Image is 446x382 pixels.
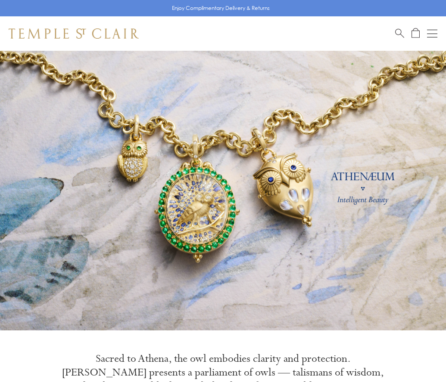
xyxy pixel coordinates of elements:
a: Search [395,28,404,39]
a: Open Shopping Bag [412,28,420,39]
button: Open navigation [427,28,437,39]
p: Enjoy Complimentary Delivery & Returns [172,4,270,12]
img: Temple St. Clair [9,28,139,39]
